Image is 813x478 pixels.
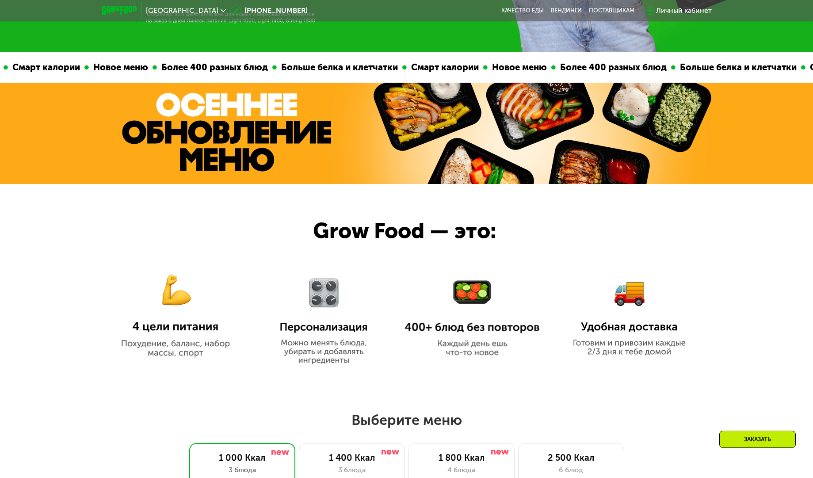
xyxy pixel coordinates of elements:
div: Личный кабинет [656,5,712,16]
div: 4 блюда [418,465,505,475]
div: Новое меню [86,61,150,74]
div: 1 400 Ккал [308,452,396,463]
div: 1 800 Ккал [418,452,505,463]
div: поставщикам [589,7,634,14]
a: [PHONE_NUMBER] [230,5,308,16]
div: 3 блюда [198,465,286,475]
a: Качество еды [501,7,544,14]
div: 1 000 Ккал [198,452,286,463]
div: Новое меню [485,61,549,74]
div: Grow Food — это: [313,214,528,247]
div: Больше белка и клетчатки [274,61,400,74]
a: Вендинги [551,7,582,14]
h2: Выберите меню [28,411,785,429]
div: Больше белка и клетчатки [673,61,798,74]
div: 6 блюд [527,465,615,475]
span: [GEOGRAPHIC_DATA] [146,7,218,14]
div: Смарт калории [404,61,481,74]
div: 3 блюда [308,465,396,475]
div: Заказать [719,431,796,448]
div: Более 400 разных блюд [553,61,668,74]
div: Более 400 разных блюд [154,61,270,74]
div: Смарт калории [5,61,82,74]
div: 2 500 Ккал [527,452,615,463]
